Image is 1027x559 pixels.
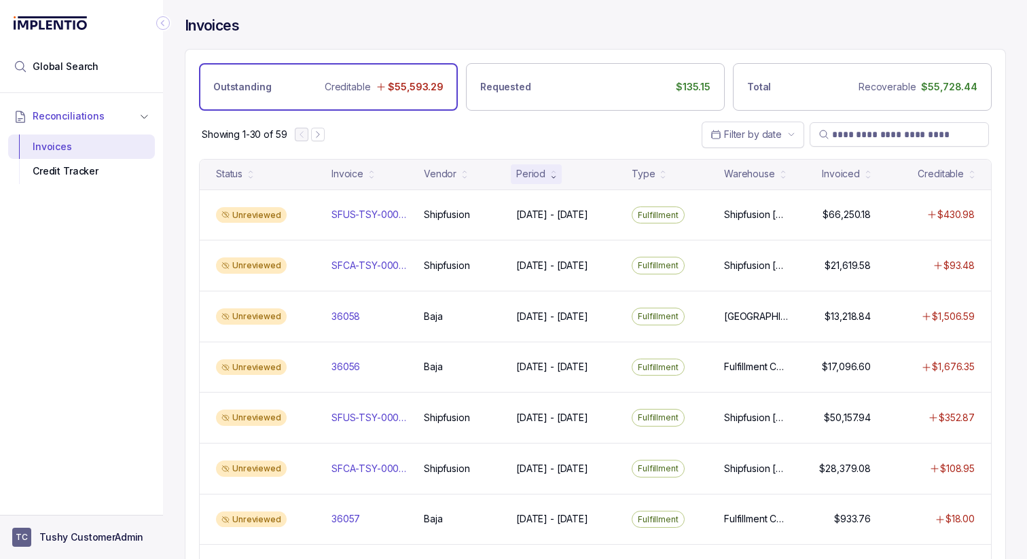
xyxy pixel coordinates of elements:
[940,462,975,475] p: $108.95
[724,167,775,181] div: Warehouse
[702,122,804,147] button: Date Range Picker
[424,512,442,526] p: Baja
[424,360,442,374] p: Baja
[216,257,287,274] div: Unreviewed
[19,159,144,183] div: Credit Tracker
[822,360,871,374] p: $17,096.60
[638,310,679,323] p: Fulfillment
[388,80,444,94] p: $55,593.29
[331,310,360,323] p: 36058
[516,360,588,374] p: [DATE] - [DATE]
[724,128,782,140] span: Filter by date
[216,359,287,376] div: Unreviewed
[939,411,975,425] p: $352.87
[932,360,975,374] p: $1,676.35
[516,411,588,425] p: [DATE] - [DATE]
[331,360,360,374] p: 36056
[638,259,679,272] p: Fulfillment
[185,16,239,35] h4: Invoices
[943,259,975,272] p: $93.48
[424,411,470,425] p: Shipfusion
[19,134,144,159] div: Invoices
[39,530,143,544] p: Tushy CustomerAdmin
[325,80,371,94] p: Creditable
[516,512,588,526] p: [DATE] - [DATE]
[8,132,155,187] div: Reconciliations
[516,259,588,272] p: [DATE] - [DATE]
[825,310,871,323] p: $13,218.84
[676,80,710,94] p: $135.15
[331,208,408,221] p: SFUS-TSY-00068
[216,167,242,181] div: Status
[724,310,789,323] p: [GEOGRAPHIC_DATA] [GEOGRAPHIC_DATA] / [US_STATE]
[331,411,408,425] p: SFUS-TSY-00067
[822,167,860,181] div: Invoiced
[516,167,545,181] div: Period
[424,310,442,323] p: Baja
[724,208,789,221] p: Shipfusion [GEOGRAPHIC_DATA], Shipfusion [GEOGRAPHIC_DATA]
[12,528,31,547] span: User initials
[155,15,171,31] div: Collapse Icon
[724,360,789,374] p: Fulfillment Center / Primary
[859,80,916,94] p: Recoverable
[8,101,155,131] button: Reconciliations
[516,208,588,221] p: [DATE] - [DATE]
[724,462,789,475] p: Shipfusion [GEOGRAPHIC_DATA]
[331,512,360,526] p: 36057
[918,167,964,181] div: Creditable
[202,128,287,141] p: Showing 1-30 of 59
[638,411,679,425] p: Fulfillment
[516,462,588,475] p: [DATE] - [DATE]
[202,128,287,141] div: Remaining page entries
[937,208,975,221] p: $430.98
[331,167,363,181] div: Invoice
[213,80,271,94] p: Outstanding
[632,167,655,181] div: Type
[824,411,871,425] p: $50,157.94
[638,361,679,374] p: Fulfillment
[724,411,789,425] p: Shipfusion [GEOGRAPHIC_DATA], Shipfusion [GEOGRAPHIC_DATA]
[424,259,470,272] p: Shipfusion
[216,461,287,477] div: Unreviewed
[710,128,782,141] search: Date Range Picker
[33,109,105,123] span: Reconciliations
[424,208,470,221] p: Shipfusion
[638,462,679,475] p: Fulfillment
[33,60,98,73] span: Global Search
[216,511,287,528] div: Unreviewed
[331,259,408,272] p: SFCA-TSY-00072
[12,528,151,547] button: User initialsTushy CustomerAdmin
[747,80,771,94] p: Total
[331,462,408,475] p: SFCA-TSY-00071
[516,310,588,323] p: [DATE] - [DATE]
[638,209,679,222] p: Fulfillment
[216,207,287,223] div: Unreviewed
[945,512,975,526] p: $18.00
[480,80,531,94] p: Requested
[825,259,871,272] p: $21,619.58
[724,512,789,526] p: Fulfillment Center (W) / Wholesale, Fulfillment Center / Primary
[216,410,287,426] div: Unreviewed
[834,512,871,526] p: $933.76
[724,259,789,272] p: Shipfusion [GEOGRAPHIC_DATA]
[424,462,470,475] p: Shipfusion
[819,462,871,475] p: $28,379.08
[921,80,977,94] p: $55,728.44
[216,308,287,325] div: Unreviewed
[932,310,975,323] p: $1,506.59
[823,208,871,221] p: $66,250.18
[638,513,679,526] p: Fulfillment
[311,128,325,141] button: Next Page
[424,167,456,181] div: Vendor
